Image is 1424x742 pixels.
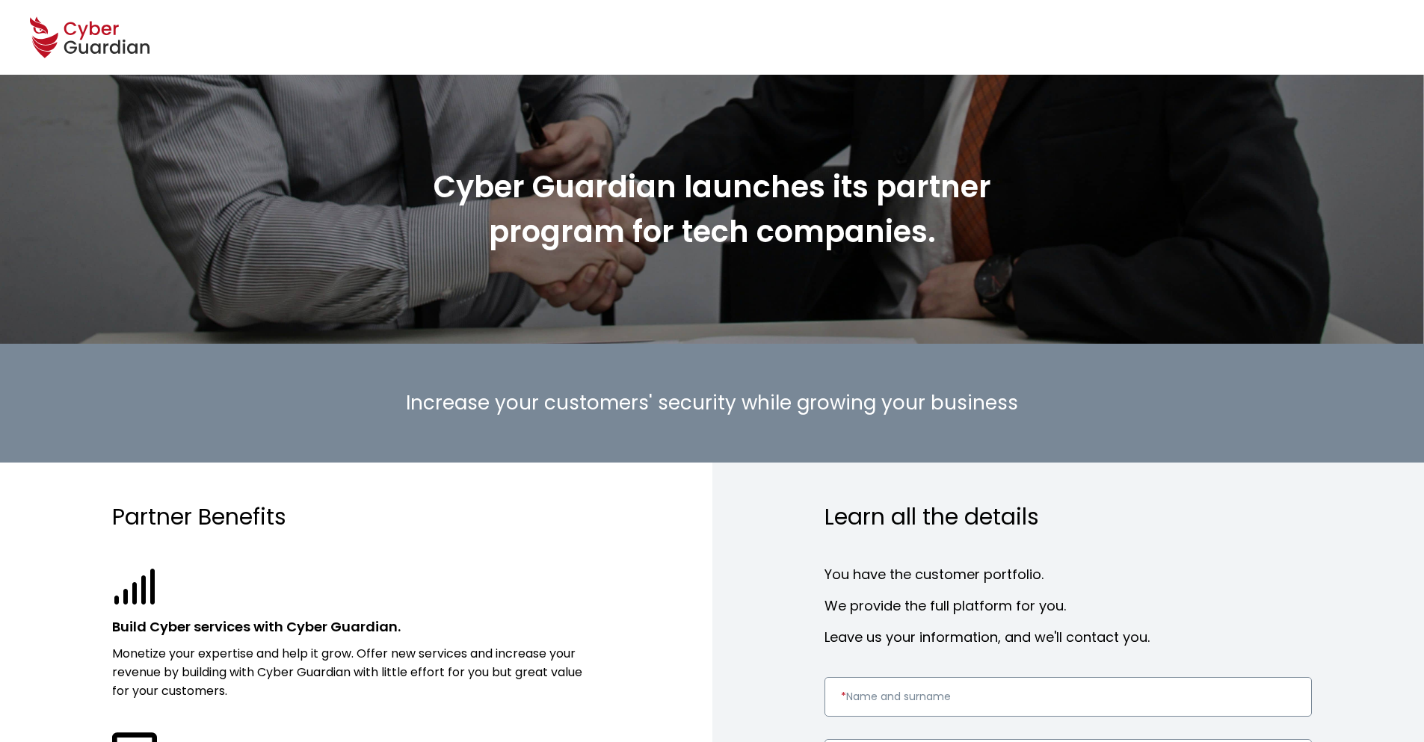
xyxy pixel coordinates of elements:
[434,166,991,253] strong: Cyber Guardian launches its partner program for tech companies.
[112,644,600,700] p: Monetize your expertise and help it grow. Offer new services and increase your revenue by buildin...
[824,596,1313,616] h4: We provide the full platform for you.
[824,500,1313,534] h3: Learn all the details
[112,617,401,636] strong: Build Cyber services with Cyber Guardian.
[112,500,600,534] h3: Partner Benefits
[824,627,1313,647] h4: Leave us your information, and we'll contact you.
[824,564,1313,584] h4: You have the customer portfolio.
[264,344,1161,463] h2: Increase your customers' security while growing your business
